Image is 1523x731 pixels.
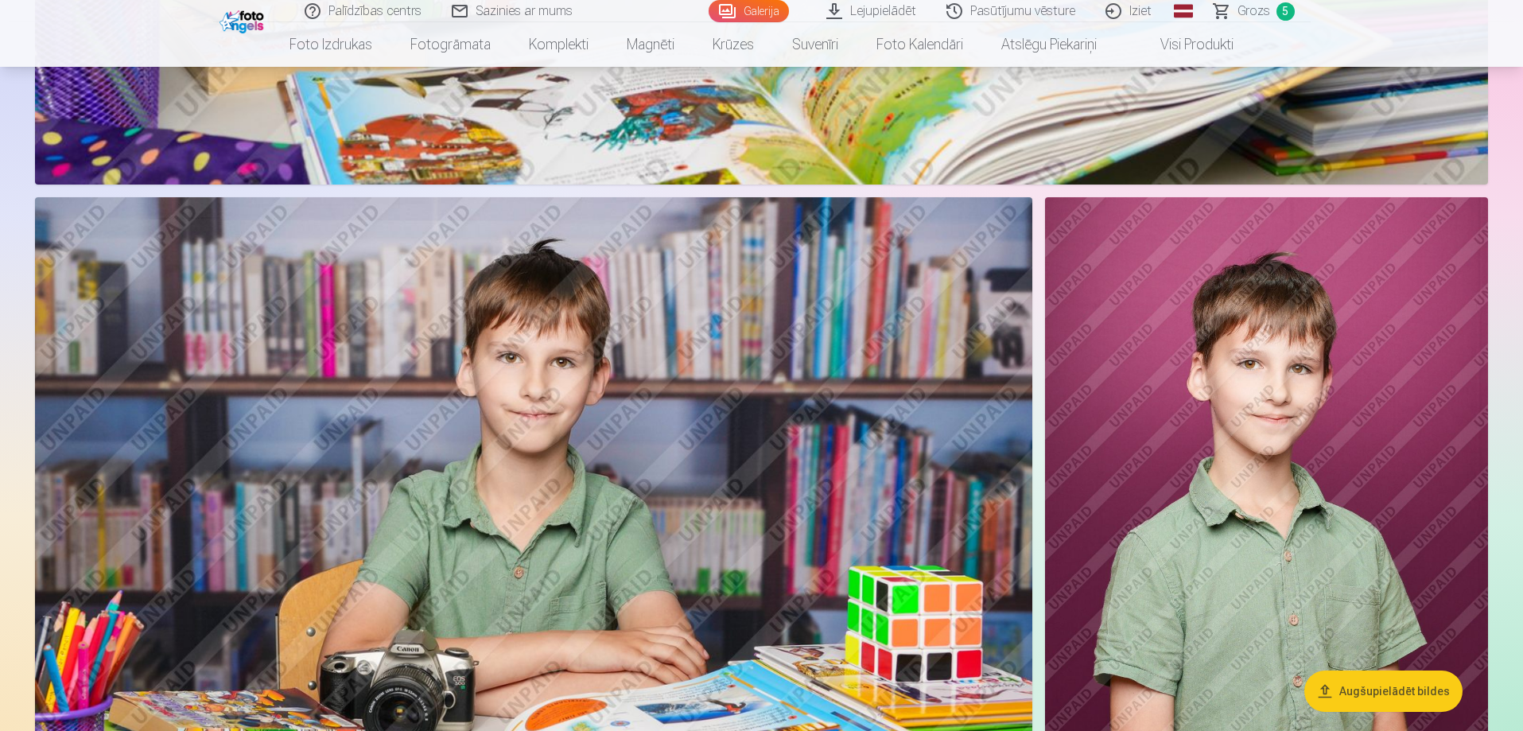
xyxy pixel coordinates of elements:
a: Visi produkti [1116,22,1253,67]
a: Suvenīri [773,22,857,67]
a: Krūzes [694,22,773,67]
a: Komplekti [510,22,608,67]
a: Magnēti [608,22,694,67]
button: Augšupielādēt bildes [1304,671,1463,712]
a: Fotogrāmata [391,22,510,67]
span: Grozs [1237,2,1270,21]
img: /fa1 [220,6,268,33]
a: Atslēgu piekariņi [982,22,1116,67]
span: 5 [1276,2,1295,21]
a: Foto izdrukas [270,22,391,67]
a: Foto kalendāri [857,22,982,67]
